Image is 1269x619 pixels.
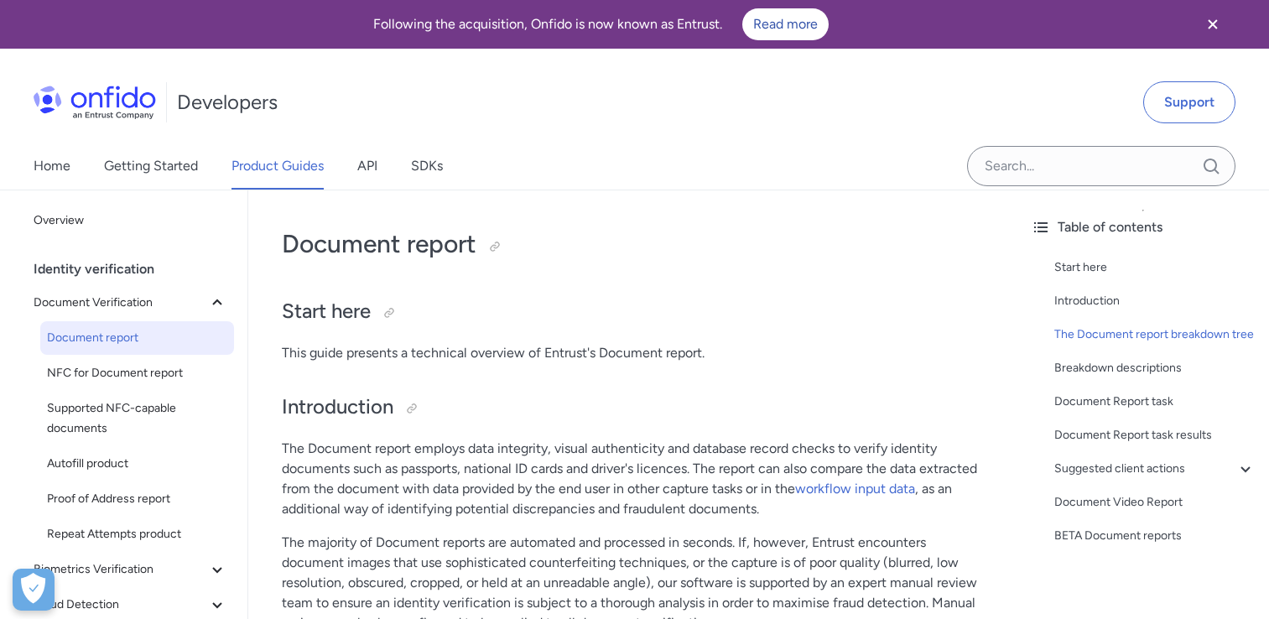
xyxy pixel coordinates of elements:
span: Overview [34,211,227,231]
div: Following the acquisition, Onfido is now known as Entrust. [20,8,1182,40]
a: API [357,143,377,190]
a: Introduction [1054,291,1256,311]
button: Document Verification [27,286,234,320]
span: Proof of Address report [47,489,227,509]
a: Overview [27,204,234,237]
h1: Document report [282,227,984,261]
a: Breakdown descriptions [1054,358,1256,378]
button: Open Preferences [13,569,55,611]
div: Table of contents [1031,217,1256,237]
a: Autofill product [40,447,234,481]
img: Onfido Logo [34,86,156,119]
a: SDKs [411,143,443,190]
a: Home [34,143,70,190]
span: Document report [47,328,227,348]
p: This guide presents a technical overview of Entrust's Document report. [282,343,984,363]
a: Document Report task [1054,392,1256,412]
a: The Document report breakdown tree [1054,325,1256,345]
h2: Introduction [282,393,984,422]
button: Close banner [1182,3,1244,45]
a: Document report [40,321,234,355]
a: Proof of Address report [40,482,234,516]
a: Getting Started [104,143,198,190]
a: Support [1143,81,1235,123]
span: Document Verification [34,293,207,313]
span: Autofill product [47,454,227,474]
a: Product Guides [231,143,324,190]
h2: Start here [282,298,984,326]
span: Repeat Attempts product [47,524,227,544]
svg: Close banner [1203,14,1223,34]
div: Cookie Preferences [13,569,55,611]
a: Document Video Report [1054,492,1256,512]
span: Fraud Detection [34,595,207,615]
a: Read more [742,8,829,40]
input: Onfido search input field [967,146,1235,186]
a: workflow input data [795,481,915,497]
a: NFC for Document report [40,356,234,390]
p: The Document report employs data integrity, visual authenticity and database record checks to ver... [282,439,984,519]
h1: Developers [177,89,278,116]
div: Identity verification [34,252,241,286]
a: Start here [1054,257,1256,278]
span: NFC for Document report [47,363,227,383]
a: Document Report task results [1054,425,1256,445]
a: Supported NFC-capable documents [40,392,234,445]
a: Suggested client actions [1054,459,1256,479]
a: Repeat Attempts product [40,518,234,551]
button: Biometrics Verification [27,553,234,586]
a: BETA Document reports [1054,526,1256,546]
span: Supported NFC-capable documents [47,398,227,439]
span: Biometrics Verification [34,559,207,580]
